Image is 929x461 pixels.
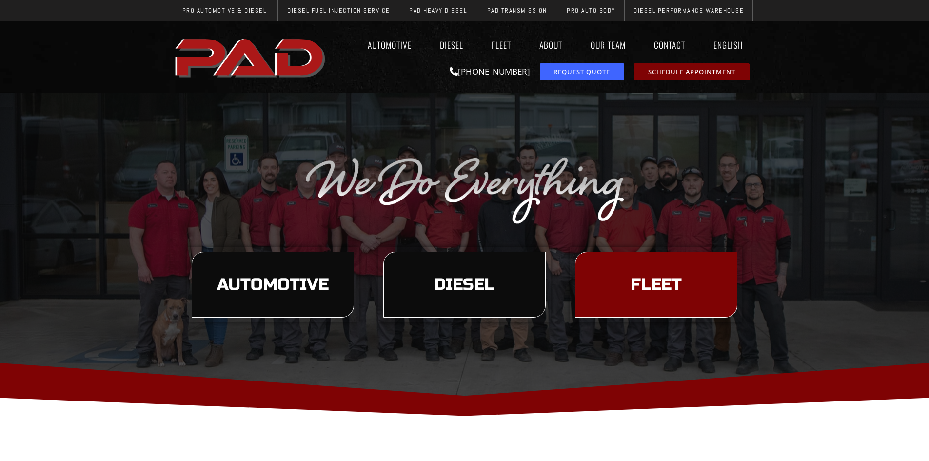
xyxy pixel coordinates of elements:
[540,63,624,80] a: request a service or repair quote
[409,7,467,14] span: PAD Heavy Diesel
[487,7,547,14] span: PAD Transmission
[217,277,329,293] span: Automotive
[704,34,757,56] a: English
[581,34,635,56] a: Our Team
[631,277,682,293] span: Fleet
[634,63,750,80] a: schedule repair or service appointment
[575,252,737,318] a: learn more about our fleet services
[553,69,610,75] span: Request Quote
[358,34,421,56] a: Automotive
[450,66,530,77] a: [PHONE_NUMBER]
[383,252,546,318] a: learn more about our diesel services
[431,34,473,56] a: Diesel
[304,153,626,225] img: The image displays the phrase "We Do Everything" in a silver, cursive font on a transparent backg...
[192,252,354,318] a: learn more about our automotive services
[434,277,494,293] span: Diesel
[645,34,694,56] a: Contact
[330,34,757,56] nav: Menu
[287,7,390,14] span: Diesel Fuel Injection Service
[648,69,735,75] span: Schedule Appointment
[182,7,267,14] span: Pro Automotive & Diesel
[482,34,520,56] a: Fleet
[172,31,330,83] img: The image shows the word "PAD" in bold, red, uppercase letters with a slight shadow effect.
[633,7,744,14] span: Diesel Performance Warehouse
[172,31,330,83] a: pro automotive and diesel home page
[530,34,572,56] a: About
[567,7,615,14] span: Pro Auto Body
